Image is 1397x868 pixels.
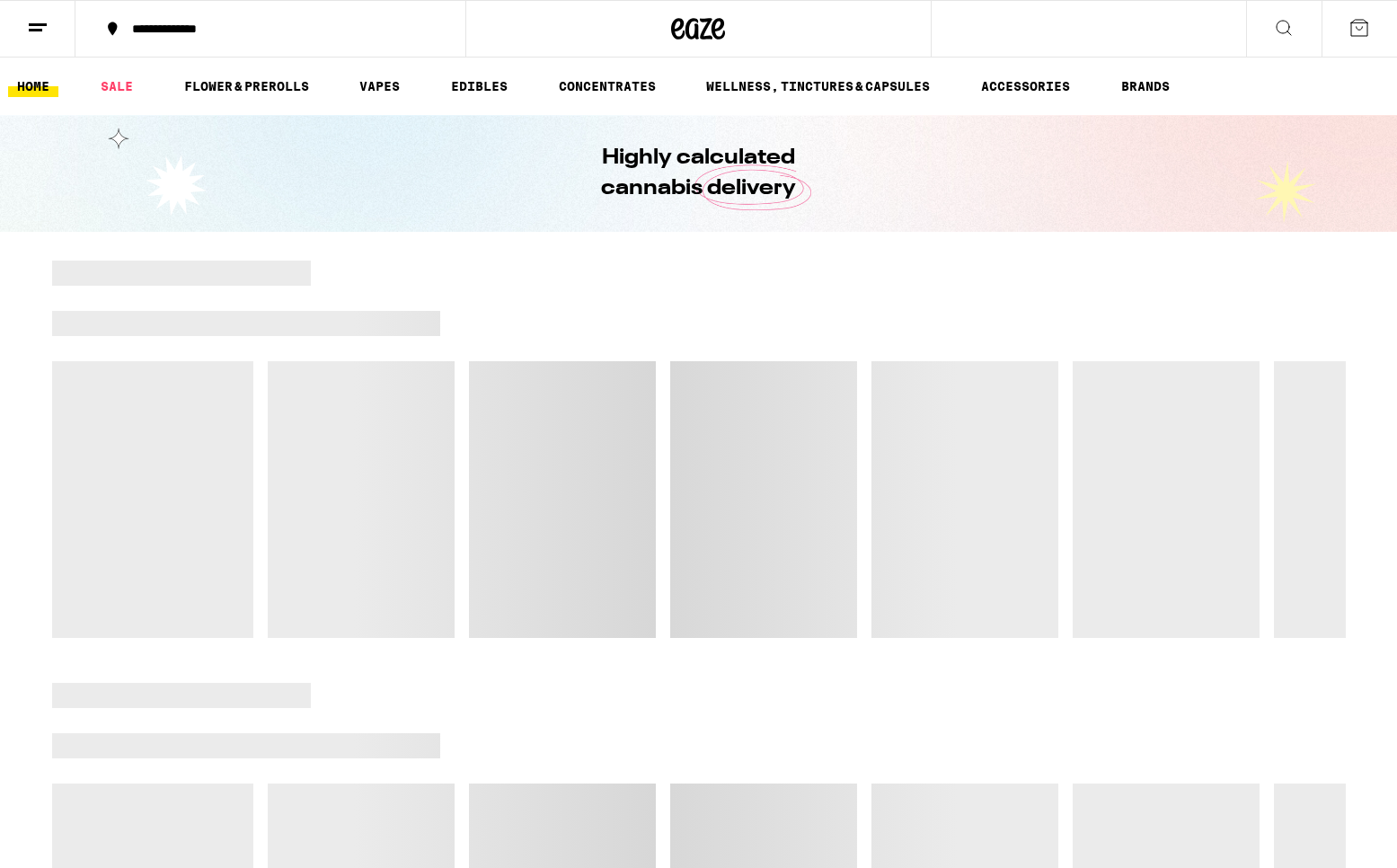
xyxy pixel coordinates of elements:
[175,75,318,97] a: FLOWER & PREROLLS
[92,75,142,97] a: SALE
[442,75,517,97] a: EDIBLES
[551,143,847,204] h1: Highly calculated cannabis delivery
[1112,75,1179,97] a: BRANDS
[972,75,1079,97] a: ACCESSORIES
[8,75,58,97] a: HOME
[550,75,665,97] a: CONCENTRATES
[350,75,409,97] a: VAPES
[697,75,939,97] a: WELLNESS, TINCTURES & CAPSULES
